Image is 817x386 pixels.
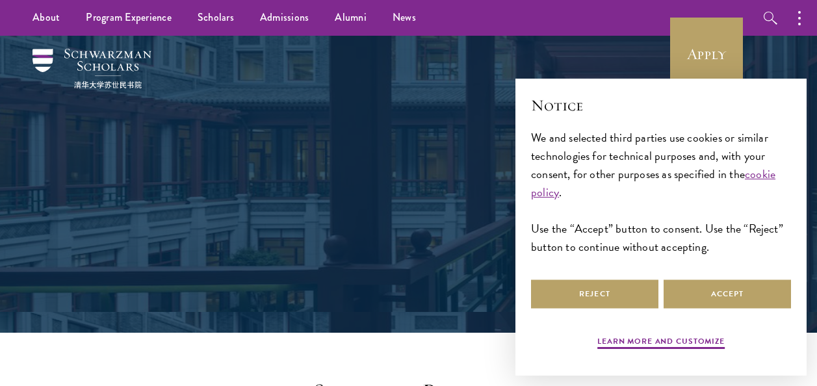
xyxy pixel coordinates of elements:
button: Learn more and customize [597,335,725,351]
button: Reject [531,279,658,309]
h2: Notice [531,94,791,116]
a: Apply [670,18,743,90]
button: Accept [664,279,791,309]
div: We and selected third parties use cookies or similar technologies for technical purposes and, wit... [531,129,791,257]
img: Schwarzman Scholars [32,49,151,88]
a: cookie policy [531,165,775,201]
